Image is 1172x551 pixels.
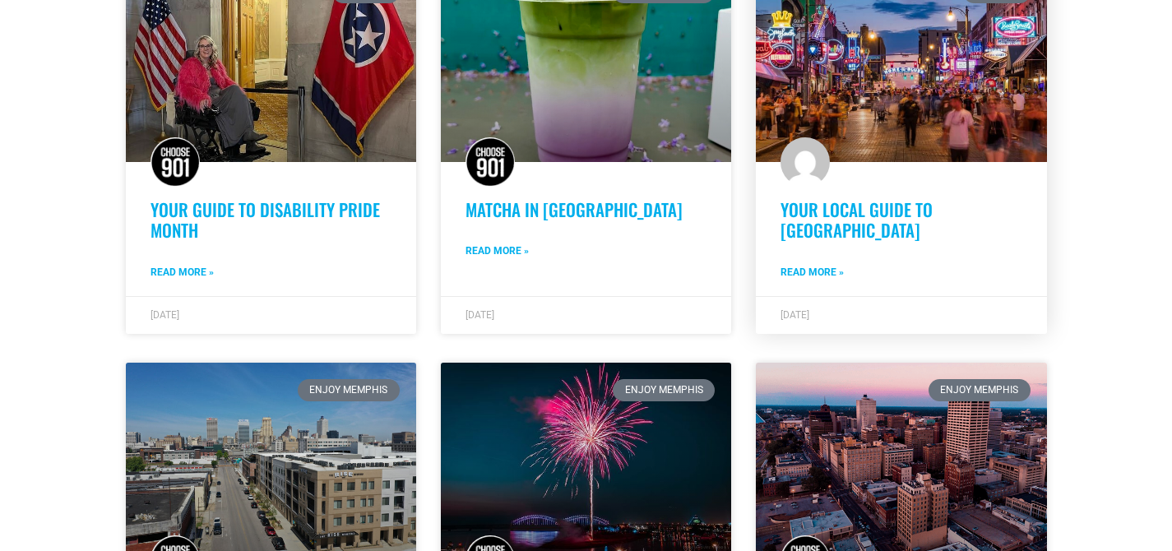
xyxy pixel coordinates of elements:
[466,243,529,258] a: Read more about Matcha in Memphis
[151,137,200,187] img: Choose901
[151,197,380,243] a: Your Guide to Disability Pride Month
[929,379,1031,401] div: Enjoy Memphis
[466,197,683,222] a: Matcha in [GEOGRAPHIC_DATA]
[781,265,844,280] a: Read more about Your Local Guide to Downtown Memphis
[781,309,809,321] span: [DATE]
[613,379,715,401] div: Enjoy Memphis
[466,309,494,321] span: [DATE]
[298,379,400,401] div: Enjoy Memphis
[781,197,933,243] a: Your Local Guide to [GEOGRAPHIC_DATA]
[781,137,830,187] img: Miles Thomas
[151,265,214,280] a: Read more about Your Guide to Disability Pride Month
[466,137,515,187] img: Choose901
[151,309,179,321] span: [DATE]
